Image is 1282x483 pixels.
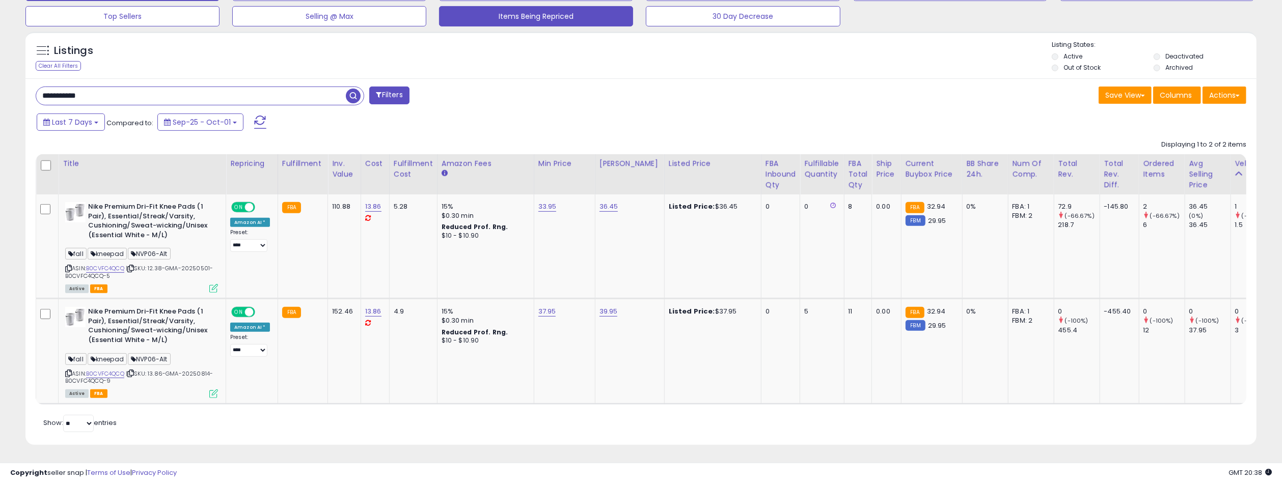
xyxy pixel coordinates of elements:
strong: Copyright [10,468,47,477]
div: Cost [365,158,385,169]
div: Title [63,158,222,169]
a: Privacy Policy [132,468,177,477]
small: FBA [906,202,924,213]
span: kneepad [88,353,127,365]
div: Current Buybox Price [906,158,958,180]
div: 6 [1143,220,1185,230]
span: 2025-10-9 20:38 GMT [1229,468,1272,477]
div: 0 [1235,307,1276,316]
div: -145.80 [1104,202,1131,211]
label: Deactivated [1165,52,1204,61]
div: 455.4 [1058,326,1100,335]
div: 1.5 [1235,220,1276,230]
div: 0 [1189,307,1231,316]
div: 0% [967,307,1000,316]
div: 0.00 [876,307,893,316]
div: Fulfillment [282,158,323,169]
div: Total Rev. Diff. [1104,158,1135,190]
button: Sep-25 - Oct-01 [157,113,243,131]
span: ON [232,308,245,317]
div: FBM: 2 [1013,211,1046,220]
small: (-100%) [1150,317,1174,325]
a: B0CVFC4QCQ [86,370,124,378]
button: Save View [1099,87,1152,104]
a: 36.45 [599,202,618,212]
span: 32.94 [927,306,946,316]
div: 36.45 [1189,202,1231,211]
b: Reduced Prof. Rng. [442,328,508,336]
div: 2 [1143,202,1185,211]
div: 11 [849,307,864,316]
span: Last 7 Days [52,117,92,127]
img: 31OWekxYGnL._SL40_.jpg [65,307,86,327]
small: (-100%) [1196,317,1219,325]
div: 0 [804,202,836,211]
h5: Listings [54,44,93,58]
span: Compared to: [106,118,153,128]
div: 8 [849,202,864,211]
span: FBA [90,389,107,398]
div: Amazon AI * [230,323,270,332]
div: Clear All Filters [36,61,81,71]
span: NVP06-Alt [128,248,171,260]
button: Filters [369,87,409,104]
button: Selling @ Max [232,6,426,26]
span: Columns [1160,90,1192,100]
span: Sep-25 - Oct-01 [173,117,231,127]
button: Items Being Repriced [439,6,633,26]
div: ASIN: [65,202,218,292]
div: FBA: 1 [1013,307,1046,316]
div: 0.00 [876,202,893,211]
div: 5 [804,307,836,316]
label: Archived [1165,63,1193,72]
div: Ship Price [876,158,896,180]
div: 15% [442,202,526,211]
small: (-66.67%) [1150,212,1180,220]
div: 110.88 [332,202,353,211]
small: Amazon Fees. [442,169,448,178]
span: All listings currently available for purchase on Amazon [65,389,89,398]
a: 33.95 [538,202,557,212]
div: Repricing [230,158,274,169]
div: FBA Total Qty [849,158,868,190]
span: | SKU: 12.38-GMA-20250501-B0CVFC4QCQ-5 [65,264,213,279]
span: ON [232,203,245,212]
b: Nike Premium Dri-Fit Knee Pads (1 Pair), Essential/Streak/Varsity, Cushioning/Sweat-wicking/Unise... [88,202,212,242]
div: 5.28 [394,202,429,211]
div: FBA: 1 [1013,202,1046,211]
div: Num of Comp. [1013,158,1050,180]
span: 29.95 [928,321,946,330]
span: fall [65,353,87,365]
button: 30 Day Decrease [646,6,840,26]
span: fall [65,248,87,260]
span: OFF [254,203,270,212]
div: Inv. value [332,158,357,180]
div: 218.7 [1058,220,1100,230]
small: (-33.33%) [1242,212,1270,220]
span: 32.94 [927,202,946,211]
small: FBA [282,202,301,213]
small: (-100%) [1242,317,1265,325]
div: Min Price [538,158,591,169]
a: B0CVFC4QCQ [86,264,124,273]
div: -455.40 [1104,307,1131,316]
div: Amazon AI * [230,218,270,227]
div: Avg Selling Price [1189,158,1226,190]
div: Velocity [1235,158,1272,169]
span: FBA [90,285,107,293]
div: FBM: 2 [1013,316,1046,325]
div: $36.45 [669,202,753,211]
span: OFF [254,308,270,317]
div: 3 [1235,326,1276,335]
div: 0 [766,202,793,211]
span: kneepad [88,248,127,260]
div: Preset: [230,229,270,252]
div: Ordered Items [1143,158,1181,180]
div: $37.95 [669,307,753,316]
b: Listed Price: [669,202,715,211]
span: NVP06-Alt [128,353,171,365]
button: Actions [1203,87,1246,104]
div: Displaying 1 to 2 of 2 items [1161,140,1246,150]
a: Terms of Use [87,468,130,477]
div: Amazon Fees [442,158,530,169]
